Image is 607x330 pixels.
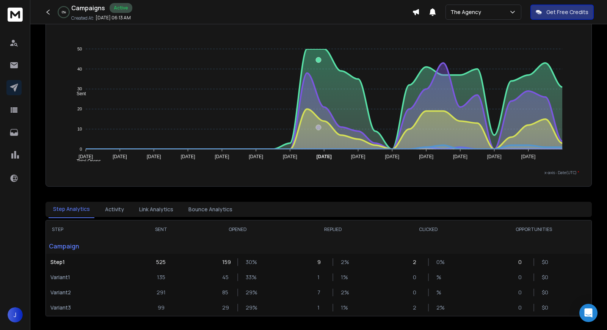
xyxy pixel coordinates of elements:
[413,289,420,296] p: 0
[50,304,128,311] p: Variant 3
[341,289,348,296] p: 2 %
[110,3,132,13] div: Active
[77,67,82,71] tspan: 40
[542,258,549,266] p: $ 0
[542,304,549,311] p: $ 0
[50,289,128,296] p: Variant 2
[546,8,588,16] p: Get Free Credits
[46,239,132,254] p: Campaign
[317,289,325,296] p: 7
[413,304,420,311] p: 2
[190,220,285,239] th: OPENED
[157,273,165,281] p: 135
[113,154,127,159] tspan: [DATE]
[222,273,230,281] p: 45
[317,154,332,159] tspan: [DATE]
[50,273,128,281] p: Variant 1
[518,289,526,296] p: 0
[222,289,230,296] p: 85
[518,304,526,311] p: 0
[246,258,253,266] p: 30 %
[521,154,536,159] tspan: [DATE]
[518,273,526,281] p: 0
[46,220,132,239] th: STEP
[246,289,253,296] p: 29 %
[436,273,444,281] p: %
[413,258,420,266] p: 2
[246,304,253,311] p: 29 %
[341,258,348,266] p: 2 %
[385,154,400,159] tspan: [DATE]
[77,47,82,51] tspan: 50
[453,154,467,159] tspan: [DATE]
[79,154,93,159] tspan: [DATE]
[132,220,190,239] th: SENT
[285,220,381,239] th: REPLIED
[249,154,264,159] tspan: [DATE]
[135,201,178,218] button: Link Analytics
[436,304,444,311] p: 2 %
[413,273,420,281] p: 0
[77,86,82,91] tspan: 30
[50,258,128,266] p: Step 1
[71,91,86,96] span: Sent
[283,154,297,159] tspan: [DATE]
[147,154,161,159] tspan: [DATE]
[215,154,229,159] tspan: [DATE]
[80,147,82,151] tspan: 0
[8,307,23,322] button: J
[436,258,444,266] p: 0 %
[518,258,526,266] p: 0
[100,201,129,218] button: Activity
[476,220,591,239] th: OPPORTUNITIES
[341,273,348,281] p: 1 %
[222,258,230,266] p: 159
[156,258,166,266] p: 525
[487,154,502,159] tspan: [DATE]
[542,273,549,281] p: $ 0
[71,159,101,164] span: Total Opens
[49,201,94,218] button: Step Analytics
[450,8,484,16] p: The Agency
[246,273,253,281] p: 33 %
[317,273,325,281] p: 1
[157,289,166,296] p: 291
[158,304,165,311] p: 99
[62,10,66,14] p: 0 %
[351,154,365,159] tspan: [DATE]
[71,3,105,13] h1: Campaigns
[436,289,444,296] p: %
[184,201,237,218] button: Bounce Analytics
[317,304,325,311] p: 1
[222,304,230,311] p: 29
[317,258,325,266] p: 9
[381,220,476,239] th: CLICKED
[96,15,131,21] p: [DATE] 06:13 AM
[579,304,598,322] div: Open Intercom Messenger
[77,127,82,131] tspan: 10
[181,154,195,159] tspan: [DATE]
[542,289,549,296] p: $ 0
[530,5,594,20] button: Get Free Credits
[71,15,94,21] p: Created At:
[341,304,348,311] p: 1 %
[58,170,579,176] p: x-axis : Date(UTC)
[419,154,434,159] tspan: [DATE]
[77,107,82,111] tspan: 20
